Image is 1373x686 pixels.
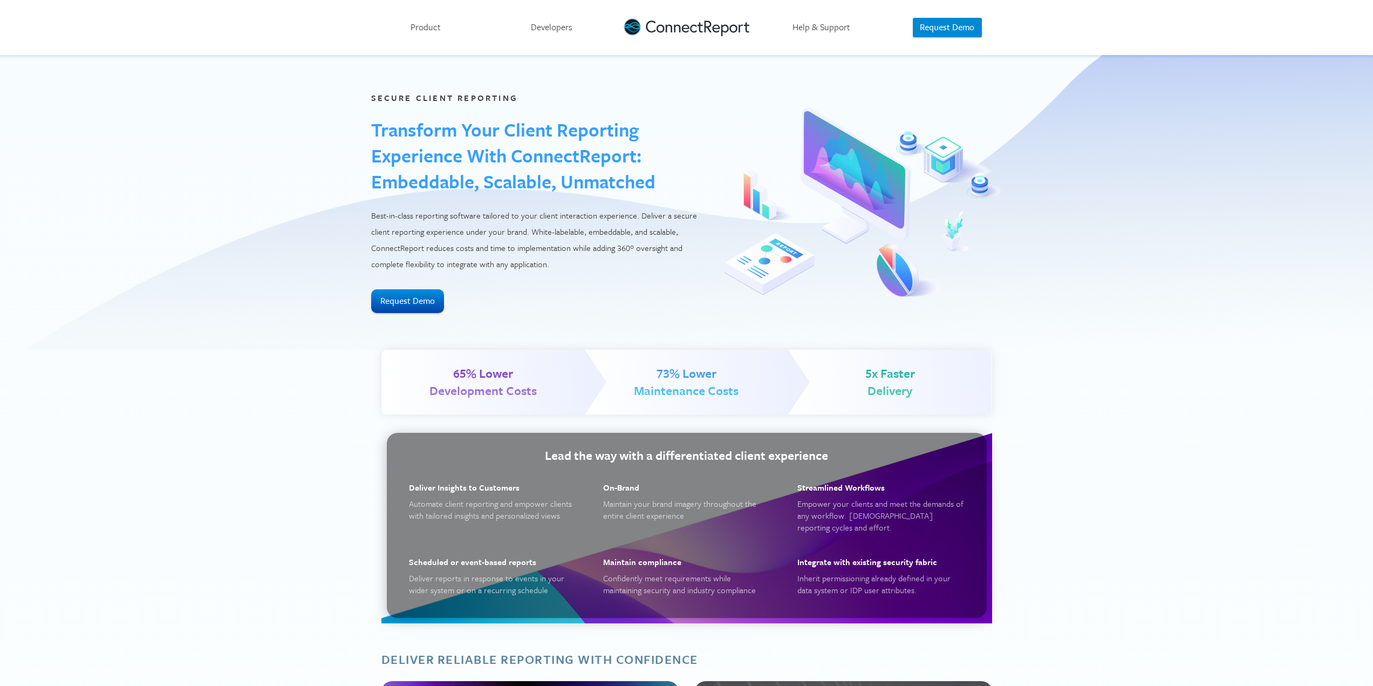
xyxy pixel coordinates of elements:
h3: Deliver reliable reporting with confidence [381,651,992,668]
h4: 65% lower development costs [429,365,537,398]
label: SECURE CLIENT REPORTING [371,92,518,104]
p: Inherit permissioning already defined in your data system or IDP user attributes. [797,572,964,596]
h3: Lead the way with a differentiated client experience [381,446,992,464]
p: Automate client reporting and empower clients with tailored insights and personalized views [409,498,576,521]
a: Request Demo [371,294,444,307]
h4: Scheduled or event-based reports [409,556,576,568]
p: Deliver reports in response to events in your wider system or on a recurring schedule [409,572,576,596]
h4: Streamlined Workflows [797,481,964,493]
h4: Maintain compliance [603,556,770,568]
h4: 5x faster delivery [865,365,915,398]
h4: Integrate with existing security fabric [797,556,964,568]
h4: On-Brand [603,481,770,493]
img: Centralized Reporting [725,107,1002,297]
p: Maintain your brand imagery throughout the entire client experience [603,498,770,521]
button: Request Demo [371,289,444,313]
h1: Transform Your Client Reporting Experience with ConnectReport: Embeddable, Scalable, Unmatched [371,117,706,194]
p: Empower your clients and meet the demands of any workflow. [DEMOGRAPHIC_DATA] reporting cycles an... [797,498,964,533]
h4: 73% lower maintenance costs [634,365,739,398]
p: Confidently meet requirements while maintaining security and industry compliance [603,572,770,596]
h4: Deliver Insights to Customers [409,481,576,493]
button: Request Demo [913,18,982,38]
p: Best-in-class reporting software tailored to your client interaction experience. Deliver a secure... [371,207,706,272]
